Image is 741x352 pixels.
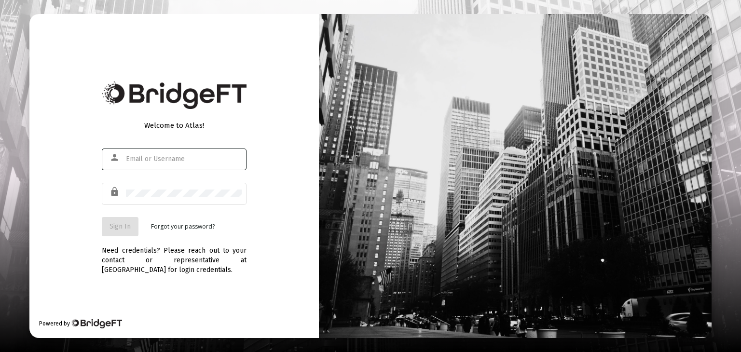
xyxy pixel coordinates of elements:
img: Bridge Financial Technology Logo [102,81,247,109]
button: Sign In [102,217,138,236]
div: Need credentials? Please reach out to your contact or representative at [GEOGRAPHIC_DATA] for log... [102,236,247,275]
mat-icon: person [110,152,121,163]
a: Forgot your password? [151,222,215,231]
div: Powered by [39,319,122,328]
span: Sign In [110,222,131,230]
mat-icon: lock [110,186,121,198]
input: Email or Username [126,155,242,163]
div: Welcome to Atlas! [102,121,247,130]
img: Bridge Financial Technology Logo [71,319,122,328]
